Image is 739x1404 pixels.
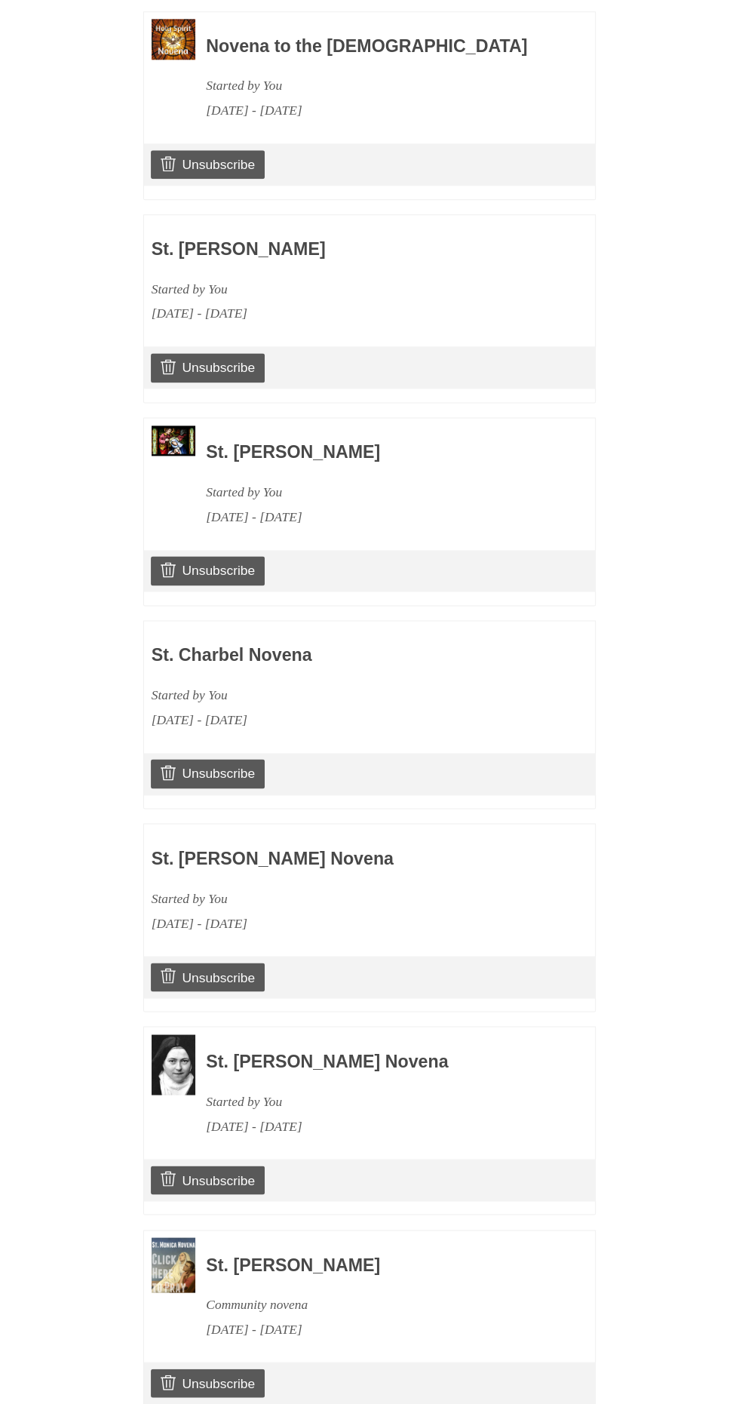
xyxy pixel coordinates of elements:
a: Unsubscribe [151,1369,265,1397]
a: Unsubscribe [151,759,265,788]
div: Started by You [206,1089,554,1114]
a: Unsubscribe [151,353,265,382]
h3: St. [PERSON_NAME] [152,240,500,260]
h3: St. [PERSON_NAME] Novena [152,849,500,868]
h3: St. [PERSON_NAME] [206,443,554,462]
div: [DATE] - [DATE] [152,708,500,733]
div: [DATE] - [DATE] [152,301,500,326]
div: Community novena [206,1292,554,1316]
div: [DATE] - [DATE] [152,911,500,935]
div: [DATE] - [DATE] [206,505,554,530]
div: Started by You [152,886,500,911]
div: [DATE] - [DATE] [206,1316,554,1341]
a: Unsubscribe [151,556,265,585]
img: Novena image [152,1034,195,1095]
div: Started by You [206,73,554,98]
h3: St. [PERSON_NAME] [206,1255,554,1275]
h3: St. Charbel Novena [152,646,500,665]
a: Unsubscribe [151,1166,265,1194]
a: Unsubscribe [151,150,265,179]
div: Started by You [206,480,554,505]
h3: St. [PERSON_NAME] Novena [206,1052,554,1071]
img: Novena image [152,426,195,456]
img: Novena image [152,1237,195,1292]
img: Novena image [152,19,195,60]
div: [DATE] - [DATE] [206,98,554,123]
div: Started by You [152,277,500,302]
h3: Novena to the [DEMOGRAPHIC_DATA] [206,37,554,57]
div: Started by You [152,683,500,708]
div: [DATE] - [DATE] [206,1114,554,1138]
a: Unsubscribe [151,963,265,991]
